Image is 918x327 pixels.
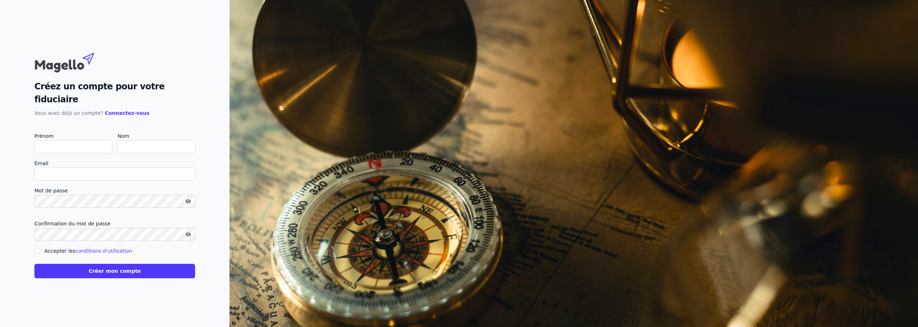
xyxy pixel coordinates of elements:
[34,264,195,278] button: Créer mon compte
[34,132,112,140] label: Prénom
[34,219,195,228] label: Confirmation du mot de passe
[34,159,195,168] label: Email
[118,132,195,140] label: Nom
[34,49,110,74] img: Magello
[34,80,195,106] h2: Créez un compte pour votre fiduciaire
[34,109,195,117] p: Vous avez déjà un compte?
[34,186,195,195] label: Mot de passe
[75,248,132,254] a: conditions d'utilisation
[105,110,150,116] a: Connectez-vous
[44,248,132,254] label: Accepter les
